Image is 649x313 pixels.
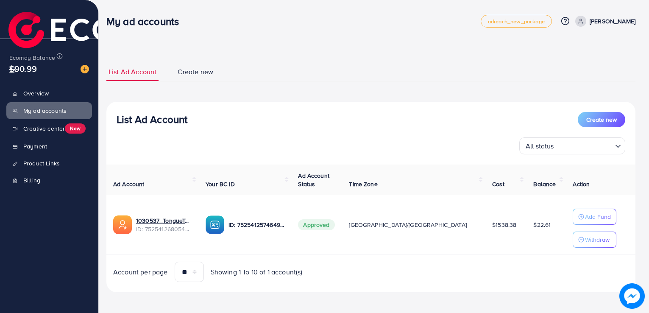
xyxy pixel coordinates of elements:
[65,123,85,134] span: New
[349,180,377,188] span: Time Zone
[298,171,329,188] span: Ad Account Status
[524,140,556,152] span: All status
[533,221,551,229] span: $22.61
[109,67,156,77] span: List Ad Account
[113,180,145,188] span: Ad Account
[488,19,545,24] span: adreach_new_package
[6,138,92,155] a: Payment
[619,283,645,309] img: image
[23,106,67,115] span: My ad accounts
[557,138,612,152] input: Search for option
[23,89,49,98] span: Overview
[481,15,552,28] a: adreach_new_package
[117,113,187,126] h3: List Ad Account
[590,16,635,26] p: [PERSON_NAME]
[23,176,40,184] span: Billing
[23,142,47,151] span: Payment
[6,119,92,138] a: Creative centerNew
[6,155,92,172] a: Product Links
[298,219,334,230] span: Approved
[8,12,194,55] img: logo
[136,216,192,225] a: 1030537_TongueTang_1752146687547
[6,85,92,102] a: Overview
[586,115,617,124] span: Create new
[178,67,213,77] span: Create new
[492,180,504,188] span: Cost
[492,221,516,229] span: $1538.38
[6,172,92,189] a: Billing
[206,215,224,234] img: ic-ba-acc.ded83a64.svg
[228,220,284,230] p: ID: 7525412574649745409
[136,216,192,234] div: <span class='underline'>1030537_TongueTang_1752146687547</span></br>7525412680544141329
[81,65,89,73] img: image
[533,180,556,188] span: Balance
[6,102,92,119] a: My ad accounts
[136,225,192,233] span: ID: 7525412680544141329
[8,65,17,74] img: menu
[349,221,467,229] span: [GEOGRAPHIC_DATA]/[GEOGRAPHIC_DATA]
[206,180,235,188] span: Your BC ID
[106,15,186,28] h3: My ad accounts
[573,180,590,188] span: Action
[211,267,303,277] span: Showing 1 To 10 of 1 account(s)
[573,209,616,225] button: Add Fund
[578,112,625,127] button: Create new
[113,267,168,277] span: Account per page
[23,159,60,168] span: Product Links
[113,215,132,234] img: ic-ads-acc.e4c84228.svg
[573,232,616,248] button: Withdraw
[572,16,635,27] a: [PERSON_NAME]
[519,137,625,154] div: Search for option
[585,212,611,222] p: Add Fund
[23,124,65,133] span: Creative center
[585,235,610,245] p: Withdraw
